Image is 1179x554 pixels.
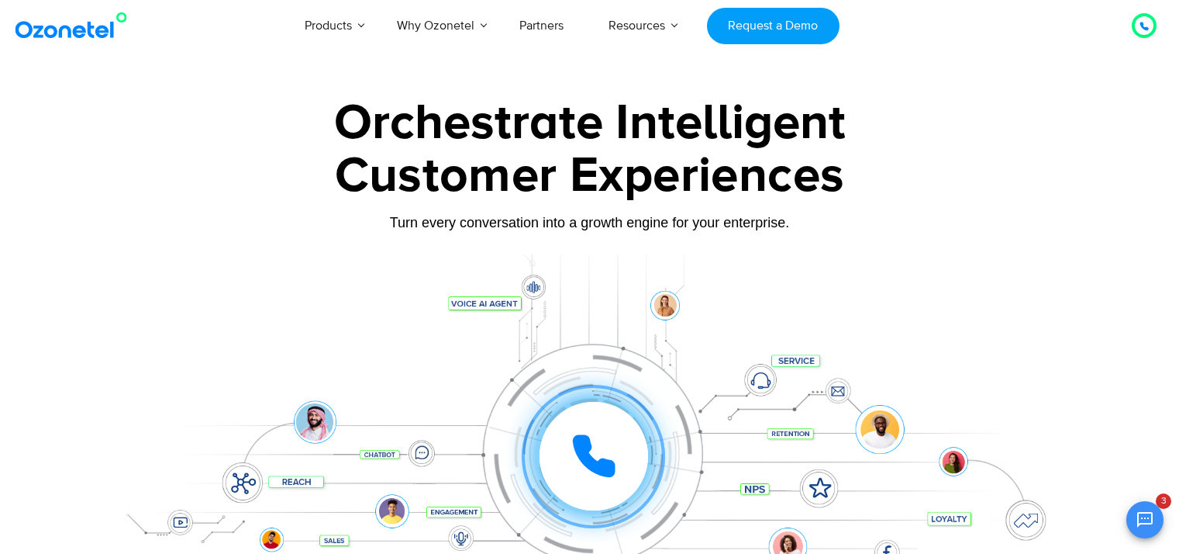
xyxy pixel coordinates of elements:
[105,214,1074,231] div: Turn every conversation into a growth engine for your enterprise.
[1156,493,1171,509] span: 3
[1126,501,1163,538] button: Open chat
[105,139,1074,213] div: Customer Experiences
[105,99,1074,148] div: Orchestrate Intelligent
[707,8,839,44] a: Request a Demo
